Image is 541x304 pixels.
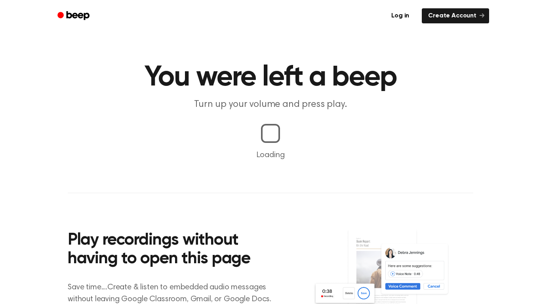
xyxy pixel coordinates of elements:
h1: You were left a beep [68,63,473,92]
a: Create Account [422,8,489,23]
h2: Play recordings without having to open this page [68,231,281,269]
p: Loading [10,149,531,161]
p: Turn up your volume and press play. [118,98,423,111]
a: Beep [52,8,97,24]
a: Log in [383,7,417,25]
